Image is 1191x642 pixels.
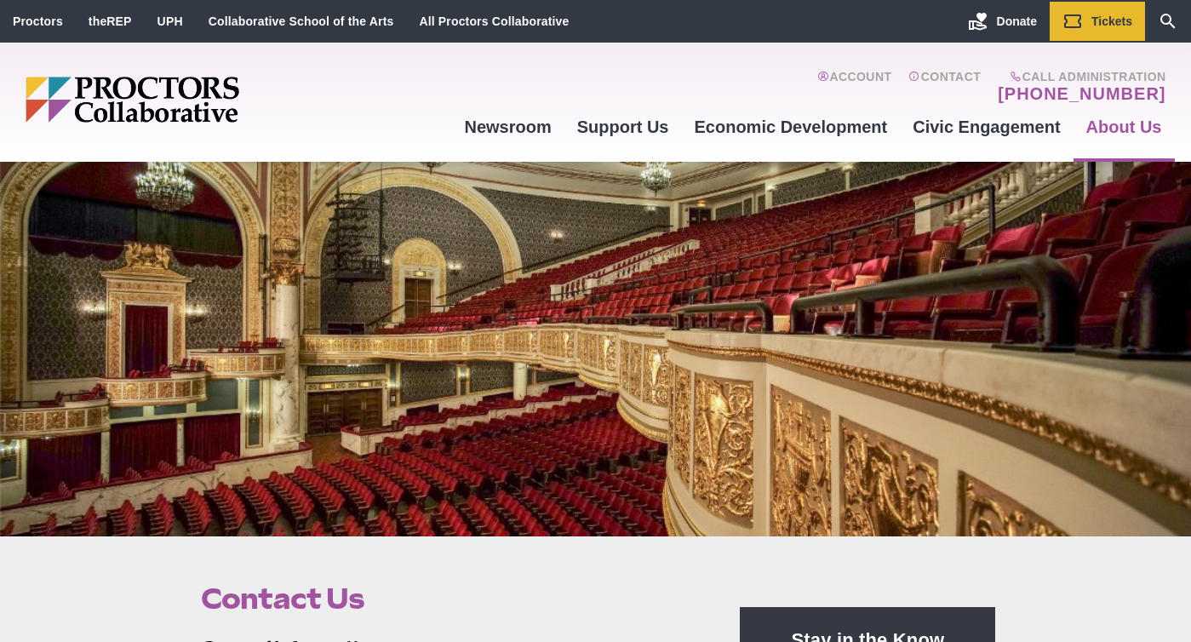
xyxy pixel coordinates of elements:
a: theREP [89,14,132,28]
a: Support Us [564,104,682,150]
a: Collaborative School of the Arts [209,14,394,28]
span: Call Administration [993,70,1165,83]
a: Economic Development [682,104,901,150]
a: Tickets [1050,2,1145,41]
a: Newsroom [451,104,564,150]
span: Tickets [1091,14,1132,28]
h1: Contact Us [201,582,701,615]
a: All Proctors Collaborative [419,14,569,28]
a: Civic Engagement [900,104,1073,150]
a: Contact [908,70,981,104]
span: Donate [997,14,1037,28]
a: Search [1145,2,1191,41]
a: Proctors [13,14,63,28]
a: Account [817,70,891,104]
a: UPH [157,14,183,28]
a: Donate [955,2,1050,41]
a: About Us [1074,104,1175,150]
img: Proctors logo [26,77,370,123]
a: [PHONE_NUMBER] [998,83,1165,104]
